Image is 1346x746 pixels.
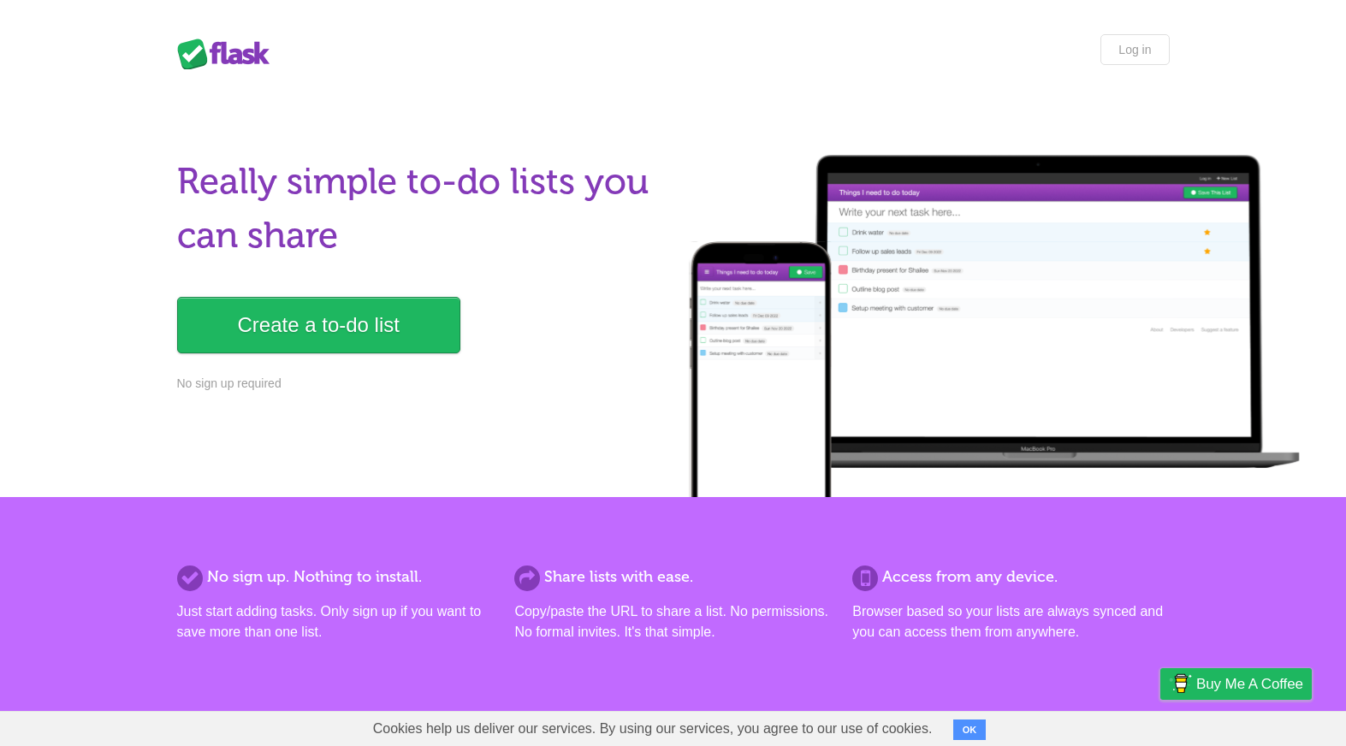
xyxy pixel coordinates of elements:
h2: Share lists with ease. [514,565,831,589]
p: Just start adding tasks. Only sign up if you want to save more than one list. [177,601,494,642]
span: Buy me a coffee [1196,669,1303,699]
p: Browser based so your lists are always synced and you can access them from anywhere. [852,601,1169,642]
h2: Access from any device. [852,565,1169,589]
button: OK [953,719,987,740]
p: Copy/paste the URL to share a list. No permissions. No formal invites. It's that simple. [514,601,831,642]
a: Buy me a coffee [1160,668,1312,700]
h1: Really simple to-do lists you can share [177,155,663,263]
span: Cookies help us deliver our services. By using our services, you agree to our use of cookies. [356,712,950,746]
a: Create a to-do list [177,297,460,353]
a: Log in [1100,34,1169,65]
h2: No sign up. Nothing to install. [177,565,494,589]
p: No sign up required [177,375,663,393]
img: Buy me a coffee [1169,669,1192,698]
div: Flask Lists [177,38,280,69]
